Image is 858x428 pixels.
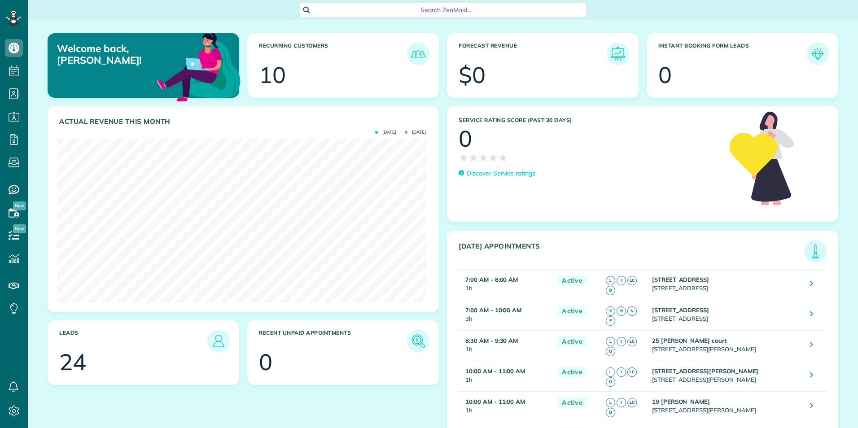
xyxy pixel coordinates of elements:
[606,347,615,356] span: O
[459,269,553,300] td: 1h
[658,64,672,86] div: 0
[59,330,207,352] h3: Leads
[478,150,488,166] span: ★
[557,306,587,317] span: Active
[459,300,553,330] td: 3h
[465,398,525,405] strong: 10:00 AM - 11:00 AM
[627,367,637,377] span: LC
[627,398,637,407] span: LC
[557,397,587,408] span: Active
[617,306,626,316] span: R
[617,367,626,377] span: I
[606,408,615,417] span: O
[606,316,615,326] span: E
[465,367,525,375] strong: 10:00 AM - 11:00 AM
[617,398,626,407] span: I
[652,367,758,375] strong: [STREET_ADDRESS][PERSON_NAME]
[650,391,804,422] td: [STREET_ADDRESS][PERSON_NAME]
[59,351,86,373] div: 24
[459,117,721,123] h3: Service Rating score (past 30 days)
[606,286,615,295] span: O
[650,300,804,330] td: [STREET_ADDRESS]
[650,269,804,300] td: [STREET_ADDRESS]
[617,337,626,346] span: I
[606,276,615,285] span: L
[13,224,26,233] span: New
[652,306,709,314] strong: [STREET_ADDRESS]
[627,276,637,285] span: LC
[557,336,587,347] span: Active
[606,398,615,407] span: L
[557,367,587,378] span: Active
[488,150,498,166] span: ★
[617,276,626,285] span: I
[409,332,427,350] img: icon_unpaid_appointments-47b8ce3997adf2238b356f14209ab4cced10bd1f174958f3ca8f1d0dd7fffeee.png
[405,130,426,135] span: [DATE]
[459,330,553,361] td: 1h
[609,45,627,63] img: icon_forecast_revenue-8c13a41c7ed35a8dcfafea3cbb826a0462acb37728057bba2d056411b612bbbe.png
[259,330,407,352] h3: Recent unpaid appointments
[459,361,553,391] td: 1h
[652,398,710,405] strong: 19 [PERSON_NAME]
[806,242,824,260] img: icon_todays_appointments-901f7ab196bb0bea1936b74009e4eb5ffbc2d2711fa7634e0d609ed5ef32b18b.png
[57,43,178,66] p: Welcome back, [PERSON_NAME]!
[210,332,228,350] img: icon_leads-1bed01f49abd5b7fead27621c3d59655bb73ed531f8eeb49469d10e621d6b896.png
[650,361,804,391] td: [STREET_ADDRESS][PERSON_NAME]
[658,43,806,65] h3: Instant Booking Form Leads
[465,337,518,344] strong: 8:30 AM - 9:30 AM
[652,276,709,283] strong: [STREET_ADDRESS]
[259,351,272,373] div: 0
[809,45,827,63] img: icon_form_leads-04211a6a04a5b2264e4ee56bc0799ec3eb69b7e499cbb523a139df1d13a81ae0.png
[606,337,615,346] span: L
[375,130,396,135] span: [DATE]
[498,150,508,166] span: ★
[459,391,553,422] td: 1h
[467,169,535,178] p: Discover Service ratings
[259,64,286,86] div: 10
[650,330,804,361] td: [STREET_ADDRESS][PERSON_NAME]
[459,43,607,65] h3: Forecast Revenue
[459,150,468,166] span: ★
[59,118,429,126] h3: Actual Revenue this month
[627,337,637,346] span: LC
[465,276,518,283] strong: 7:00 AM - 8:00 AM
[606,367,615,377] span: L
[155,23,242,110] img: dashboard_welcome-42a62b7d889689a78055ac9021e634bf52bae3f8056760290aed330b23ab8690.png
[606,306,615,316] span: K
[459,242,804,262] h3: [DATE] Appointments
[468,150,478,166] span: ★
[627,306,637,316] span: N
[557,275,587,286] span: Active
[13,201,26,210] span: New
[465,306,521,314] strong: 7:00 AM - 10:00 AM
[259,43,407,65] h3: Recurring Customers
[606,377,615,387] span: O
[459,127,472,150] div: 0
[652,337,727,344] strong: 25 [PERSON_NAME] court
[459,64,486,86] div: $0
[409,45,427,63] img: icon_recurring_customers-cf858462ba22bcd05b5a5880d41d6543d210077de5bb9ebc9590e49fd87d84ed.png
[459,169,535,178] a: Discover Service ratings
